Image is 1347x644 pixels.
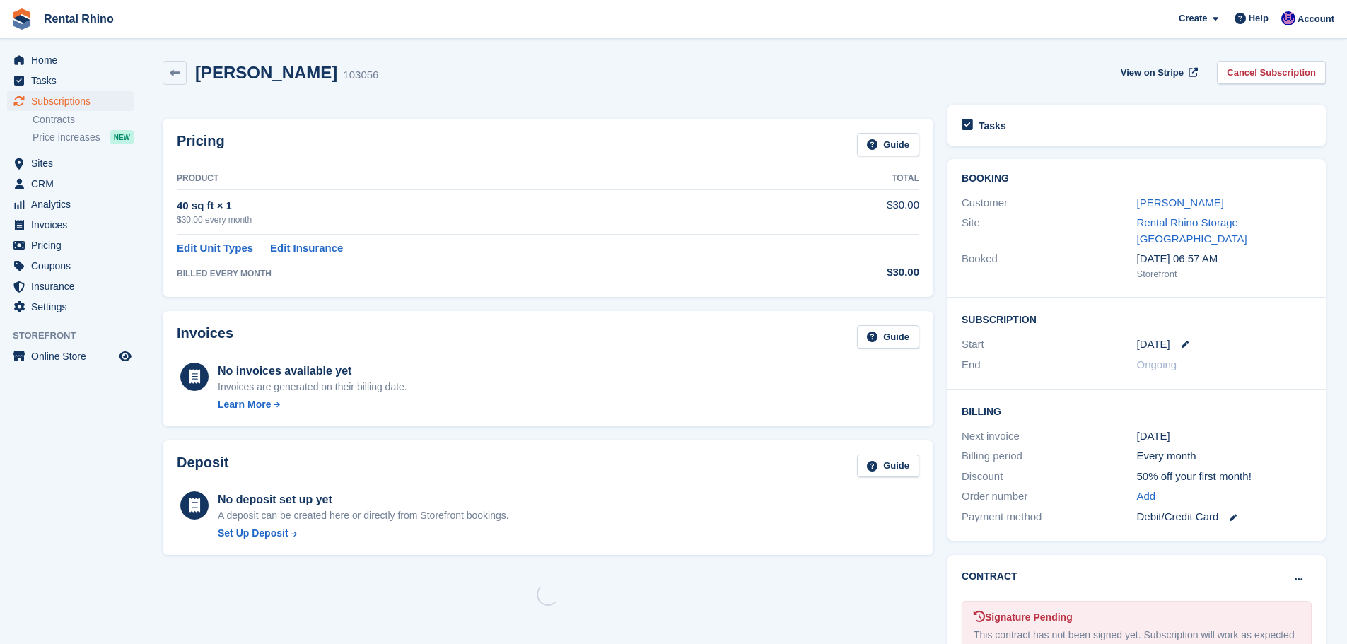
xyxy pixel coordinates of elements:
div: [DATE] [1137,428,1312,445]
div: Every month [1137,448,1312,464]
h2: Contract [962,569,1017,584]
span: Account [1298,12,1334,26]
a: menu [7,235,134,255]
span: Sites [31,153,116,173]
a: menu [7,256,134,276]
h2: Booking [962,173,1312,185]
span: Tasks [31,71,116,90]
a: Cancel Subscription [1217,61,1326,84]
div: Signature Pending [974,610,1300,625]
div: No invoices available yet [218,363,407,380]
div: 103056 [343,67,378,83]
th: Total [798,168,919,190]
span: Invoices [31,215,116,235]
a: Edit Unit Types [177,240,253,257]
div: Next invoice [962,428,1136,445]
p: A deposit can be created here or directly from Storefront bookings. [218,508,509,523]
h2: Tasks [979,119,1006,132]
a: View on Stripe [1115,61,1201,84]
span: Subscriptions [31,91,116,111]
span: Help [1249,11,1269,25]
span: Pricing [31,235,116,255]
span: Insurance [31,276,116,296]
div: NEW [110,130,134,144]
span: Create [1179,11,1207,25]
th: Product [177,168,798,190]
span: CRM [31,174,116,194]
td: $30.00 [798,189,919,234]
span: Settings [31,297,116,317]
a: menu [7,194,134,214]
h2: Invoices [177,325,233,349]
a: Guide [857,325,919,349]
div: Discount [962,469,1136,485]
a: menu [7,346,134,366]
div: End [962,357,1136,373]
a: [PERSON_NAME] [1137,197,1224,209]
span: Online Store [31,346,116,366]
h2: Billing [962,404,1312,418]
div: No deposit set up yet [218,491,509,508]
span: Analytics [31,194,116,214]
div: Invoices are generated on their billing date. [218,380,407,394]
div: Set Up Deposit [218,526,288,541]
div: Start [962,336,1136,353]
a: menu [7,215,134,235]
div: Storefront [1137,267,1312,281]
h2: [PERSON_NAME] [195,63,337,82]
h2: Pricing [177,133,225,156]
div: BILLED EVERY MONTH [177,267,798,280]
a: menu [7,153,134,173]
a: menu [7,276,134,296]
a: Rental Rhino Storage [GEOGRAPHIC_DATA] [1137,216,1247,245]
div: Order number [962,488,1136,505]
a: Preview store [117,348,134,365]
img: stora-icon-8386f47178a22dfd0bd8f6a31ec36ba5ce8667c1dd55bd0f319d3a0aa187defe.svg [11,8,33,30]
h2: Subscription [962,312,1312,326]
a: menu [7,174,134,194]
a: menu [7,71,134,90]
div: 40 sq ft × 1 [177,198,798,214]
a: Edit Insurance [270,240,343,257]
div: 50% off your first month! [1137,469,1312,485]
h2: Deposit [177,455,228,478]
a: Contracts [33,113,134,127]
div: Customer [962,195,1136,211]
span: Ongoing [1137,358,1177,370]
a: Set Up Deposit [218,526,509,541]
div: Debit/Credit Card [1137,509,1312,525]
div: $30.00 [798,264,919,281]
a: Price increases NEW [33,129,134,145]
a: Guide [857,133,919,156]
span: Storefront [13,329,141,343]
span: View on Stripe [1121,66,1184,80]
span: Home [31,50,116,70]
div: $30.00 every month [177,213,798,226]
div: Booked [962,251,1136,281]
a: Rental Rhino [38,7,119,30]
span: Coupons [31,256,116,276]
a: menu [7,297,134,317]
a: menu [7,50,134,70]
a: Learn More [218,397,407,412]
div: Site [962,215,1136,247]
div: Learn More [218,397,271,412]
a: Add [1137,488,1156,505]
a: menu [7,91,134,111]
a: Guide [857,455,919,478]
div: [DATE] 06:57 AM [1137,251,1312,267]
div: Billing period [962,448,1136,464]
span: Price increases [33,131,100,144]
div: Payment method [962,509,1136,525]
time: 2025-08-29 05:00:00 UTC [1137,336,1170,353]
img: Ari Kolas [1281,11,1295,25]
